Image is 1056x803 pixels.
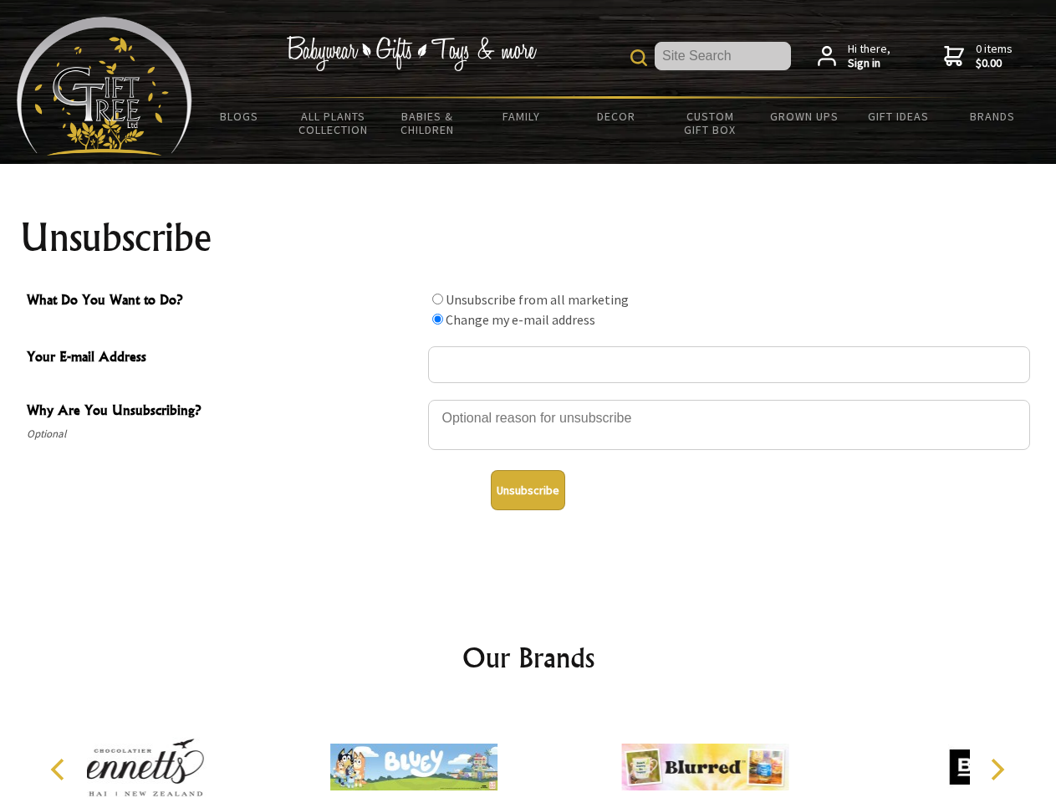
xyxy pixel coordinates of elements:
[757,99,851,134] a: Grown Ups
[20,217,1037,258] h1: Unsubscribe
[976,56,1013,71] strong: $0.00
[287,99,381,147] a: All Plants Collection
[27,289,420,314] span: What Do You Want to Do?
[428,400,1030,450] textarea: Why Are You Unsubscribing?
[944,42,1013,71] a: 0 items$0.00
[491,470,565,510] button: Unsubscribe
[428,346,1030,383] input: Your E-mail Address
[848,56,890,71] strong: Sign in
[446,291,629,308] label: Unsubscribe from all marketing
[286,36,537,71] img: Babywear - Gifts - Toys & more
[432,294,443,304] input: What Do You Want to Do?
[851,99,946,134] a: Gift Ideas
[655,42,791,70] input: Site Search
[432,314,443,325] input: What Do You Want to Do?
[192,99,287,134] a: BLOGS
[978,751,1015,788] button: Next
[663,99,758,147] a: Custom Gift Box
[976,41,1013,71] span: 0 items
[27,424,420,444] span: Optional
[42,751,79,788] button: Previous
[380,99,475,147] a: Babies & Children
[848,42,890,71] span: Hi there,
[27,346,420,371] span: Your E-mail Address
[33,637,1023,678] h2: Our Brands
[446,311,595,328] label: Change my e-mail address
[475,99,569,134] a: Family
[630,49,647,66] img: product search
[27,400,420,424] span: Why Are You Unsubscribing?
[569,99,663,134] a: Decor
[818,42,890,71] a: Hi there,Sign in
[946,99,1040,134] a: Brands
[17,17,192,156] img: Babyware - Gifts - Toys and more...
